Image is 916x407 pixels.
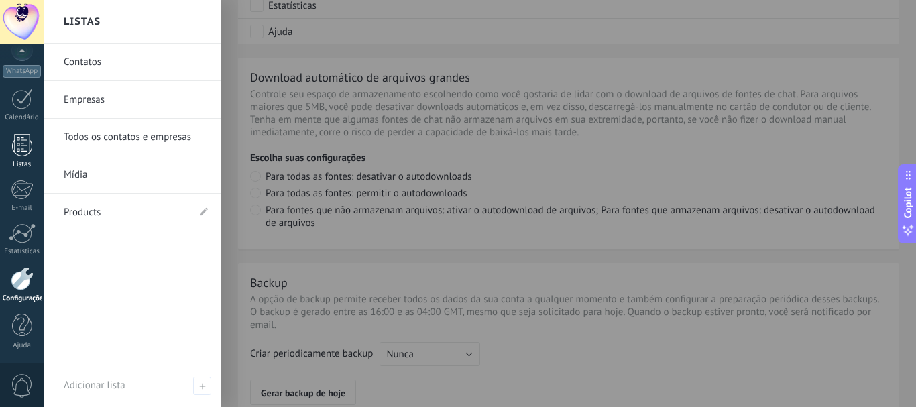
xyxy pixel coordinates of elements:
[70,79,103,88] div: Domínio
[3,160,42,169] div: Listas
[64,156,208,194] a: Mídia
[901,187,915,218] span: Copilot
[21,35,32,46] img: website_grey.svg
[141,78,152,89] img: tab_keywords_by_traffic_grey.svg
[3,341,42,350] div: Ajuda
[64,44,208,81] a: Contatos
[64,379,125,392] span: Adicionar lista
[3,65,41,78] div: WhatsApp
[3,113,42,122] div: Calendário
[3,294,42,303] div: Configurações
[64,1,101,43] h2: Listas
[56,78,66,89] img: tab_domain_overview_orange.svg
[3,204,42,213] div: E-mail
[3,247,42,256] div: Estatísticas
[64,194,188,231] a: Products
[35,35,192,46] div: [PERSON_NAME]: [DOMAIN_NAME]
[64,119,208,156] a: Todos os contatos e empresas
[156,79,215,88] div: Palavras-chave
[64,81,208,119] a: Empresas
[38,21,66,32] div: v 4.0.25
[193,377,211,395] span: Adicionar lista
[21,21,32,32] img: logo_orange.svg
